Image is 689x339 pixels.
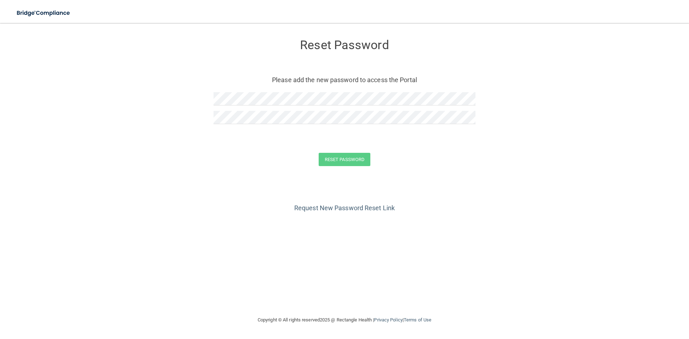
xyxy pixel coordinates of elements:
button: Reset Password [319,153,370,166]
a: Terms of Use [404,317,431,322]
p: Please add the new password to access the Portal [219,74,470,86]
a: Privacy Policy [374,317,402,322]
div: Copyright © All rights reserved 2025 @ Rectangle Health | | [214,309,475,331]
img: bridge_compliance_login_screen.278c3ca4.svg [11,6,77,20]
h3: Reset Password [214,38,475,52]
a: Request New Password Reset Link [294,204,395,212]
